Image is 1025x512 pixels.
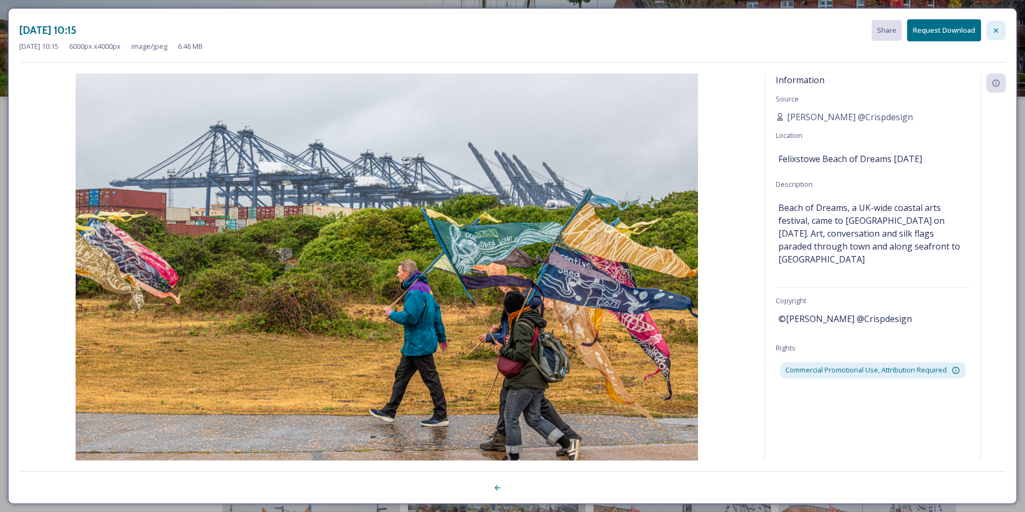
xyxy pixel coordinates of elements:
[776,343,796,353] span: Rights
[907,19,981,41] button: Request Download
[872,20,902,41] button: Share
[131,41,167,52] span: image/jpeg
[776,130,803,140] span: Location
[787,111,913,123] span: [PERSON_NAME] @Crispdesign
[19,74,754,489] img: james%40crisp-design.co.uk-DSC_3989.jpg
[776,296,806,305] span: Copyright
[778,201,967,266] span: Beach of Dreams, a UK-wide coastal arts festival, came to [GEOGRAPHIC_DATA] on [DATE]. Art, conve...
[19,23,76,38] h3: [DATE] 10:15
[778,312,912,325] span: ©[PERSON_NAME] @Crispdesign
[178,41,203,52] span: 6.46 MB
[778,152,922,165] span: Felixstowe Beach of Dreams [DATE]
[785,365,947,375] span: Commercial Promotional Use, Attribution Required
[776,179,813,189] span: Description
[69,41,121,52] span: 6000 px x 4000 px
[776,94,799,104] span: Source
[776,74,825,86] span: Information
[19,41,58,52] span: [DATE] 10:15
